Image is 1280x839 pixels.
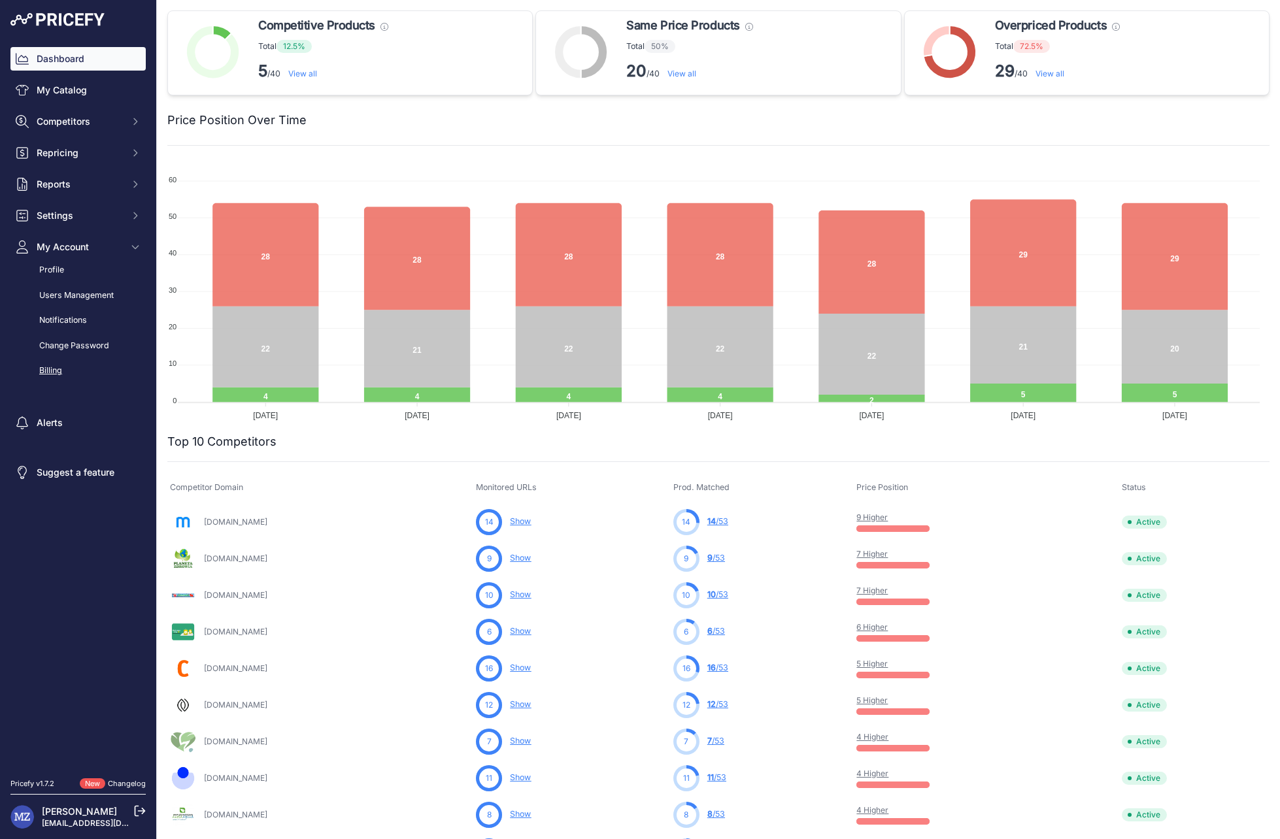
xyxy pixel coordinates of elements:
[995,61,1015,80] strong: 29
[476,482,537,492] span: Monitored URLs
[204,700,267,710] a: [DOMAIN_NAME]
[684,809,688,821] span: 8
[204,627,267,636] a: [DOMAIN_NAME]
[253,411,278,420] tspan: [DATE]
[204,773,267,783] a: [DOMAIN_NAME]
[1011,411,1036,420] tspan: [DATE]
[169,212,177,220] tspan: 50
[108,779,146,788] a: Changelog
[487,626,492,638] span: 6
[856,512,888,522] a: 9 Higher
[1122,772,1167,785] span: Active
[682,516,690,528] span: 14
[10,110,146,133] button: Competitors
[707,809,713,819] span: 8
[510,626,531,636] a: Show
[707,553,713,563] span: 9
[10,235,146,259] button: My Account
[856,659,888,668] a: 5 Higher
[684,553,688,565] span: 9
[667,69,696,78] a: View all
[1122,589,1167,602] span: Active
[856,695,888,705] a: 5 Higher
[510,772,531,782] a: Show
[626,40,752,53] p: Total
[42,806,117,817] a: [PERSON_NAME]
[204,663,267,673] a: [DOMAIN_NAME]
[1122,552,1167,565] span: Active
[288,69,317,78] a: View all
[510,663,531,672] a: Show
[510,553,531,563] a: Show
[707,699,716,709] span: 12
[277,40,312,53] span: 12.5%
[683,772,690,784] span: 11
[707,772,714,782] span: 11
[485,663,493,674] span: 16
[10,778,54,789] div: Pricefy v1.7.2
[673,482,730,492] span: Prod. Matched
[10,204,146,227] button: Settings
[487,809,492,821] span: 8
[10,359,146,382] a: Billing
[1122,662,1167,675] span: Active
[510,736,531,746] a: Show
[856,549,888,559] a: 7 Higher
[1122,625,1167,638] span: Active
[995,61,1120,82] p: /40
[645,40,675,53] span: 50%
[169,286,177,294] tspan: 30
[856,585,888,595] a: 7 Higher
[510,516,531,526] a: Show
[10,47,146,763] nav: Sidebar
[707,626,725,636] a: 6/53
[684,626,688,638] span: 6
[169,359,177,367] tspan: 10
[258,61,267,80] strong: 5
[707,772,726,782] a: 11/53
[10,284,146,307] a: Users Management
[1122,808,1167,821] span: Active
[860,411,884,420] tspan: [DATE]
[169,323,177,331] tspan: 20
[1162,411,1187,420] tspan: [DATE]
[707,663,716,672] span: 16
[10,13,105,26] img: Pricefy Logo
[10,173,146,196] button: Reports
[856,768,888,778] a: 4 Higher
[10,335,146,357] a: Change Password
[707,589,728,599] a: 10/53
[995,40,1120,53] p: Total
[485,699,493,711] span: 12
[708,411,733,420] tspan: [DATE]
[204,590,267,600] a: [DOMAIN_NAME]
[204,553,267,563] a: [DOMAIN_NAME]
[707,736,712,746] span: 7
[37,115,122,128] span: Competitors
[1013,40,1050,53] span: 72.5%
[10,141,146,165] button: Repricing
[626,16,739,35] span: Same Price Products
[510,699,531,709] a: Show
[37,209,122,222] span: Settings
[707,589,716,599] span: 10
[856,622,888,632] a: 6 Higher
[1122,699,1167,712] span: Active
[856,482,908,492] span: Price Position
[995,16,1107,35] span: Overpriced Products
[856,732,888,742] a: 4 Higher
[556,411,581,420] tspan: [DATE]
[169,249,177,257] tspan: 40
[10,47,146,71] a: Dashboard
[682,589,690,601] span: 10
[707,626,713,636] span: 6
[204,810,267,819] a: [DOMAIN_NAME]
[707,516,728,526] a: 14/53
[682,699,690,711] span: 12
[684,736,688,748] span: 7
[167,111,307,129] h2: Price Position Over Time
[707,663,728,672] a: 16/53
[258,40,388,53] p: Total
[856,805,888,815] a: 4 Higher
[626,61,752,82] p: /40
